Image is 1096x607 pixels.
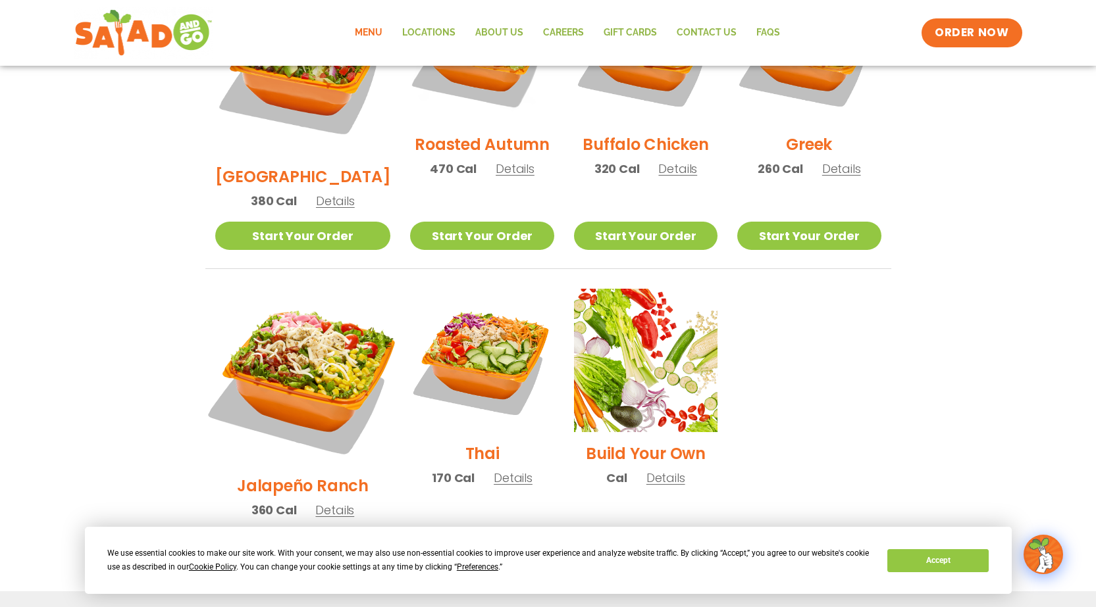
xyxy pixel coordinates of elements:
span: Details [658,160,697,177]
a: Locations [392,18,465,48]
img: Product photo for Jalapeño Ranch Salad [199,274,405,479]
span: Cal [606,469,627,487]
nav: Menu [345,18,790,48]
span: 260 Cal [758,160,803,178]
span: 360 Cal [251,501,297,519]
h2: Buffalo Chicken [583,133,708,156]
span: 320 Cal [594,160,640,178]
h2: Build Your Own [586,442,706,465]
span: 470 Cal [430,160,477,178]
a: Start Your Order [410,222,554,250]
div: Cookie Consent Prompt [85,527,1012,594]
span: 170 Cal [432,469,475,487]
span: 380 Cal [251,192,297,210]
span: Details [316,193,355,209]
a: ORDER NOW [922,18,1022,47]
a: Start Your Order [737,222,881,250]
span: Details [315,502,354,518]
img: wpChatIcon [1025,536,1062,573]
a: About Us [465,18,533,48]
span: Details [496,160,535,177]
h2: Roasted Autumn [415,133,550,156]
span: ORDER NOW [935,25,1008,41]
img: Product photo for Build Your Own [574,289,718,432]
div: We use essential cookies to make our site work. With your consent, we may also use non-essential ... [107,546,872,574]
a: Menu [345,18,392,48]
span: Details [494,470,533,486]
span: Details [822,160,861,177]
a: Contact Us [667,18,746,48]
h2: [GEOGRAPHIC_DATA] [215,165,391,188]
h2: Thai [465,442,500,465]
a: Start Your Order [574,222,718,250]
img: Product photo for Thai Salad [410,289,554,432]
h2: Greek [786,133,832,156]
span: Details [646,470,685,486]
a: Careers [533,18,594,48]
span: Cookie Policy [189,562,236,571]
button: Accept [887,549,989,572]
img: new-SAG-logo-768×292 [74,7,213,59]
span: Preferences [457,562,498,571]
a: Start Your Order [215,222,391,250]
a: GIFT CARDS [594,18,667,48]
a: FAQs [746,18,790,48]
h2: Jalapeño Ranch [237,474,369,497]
